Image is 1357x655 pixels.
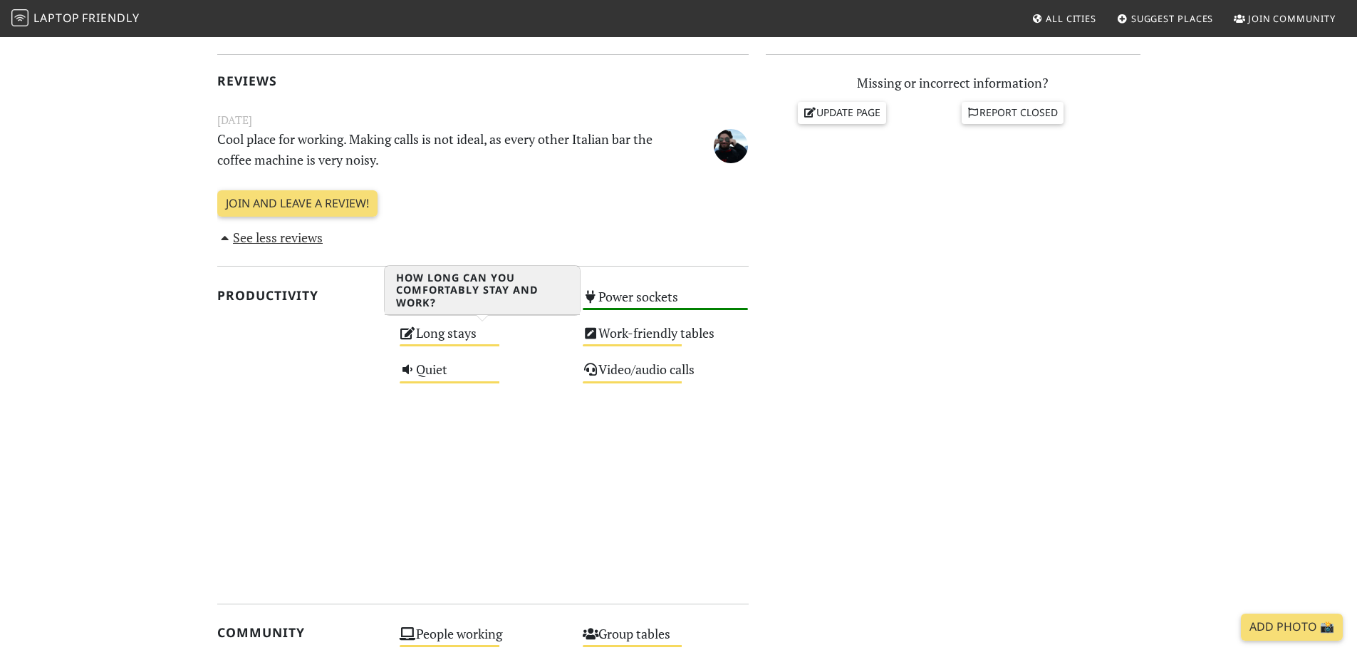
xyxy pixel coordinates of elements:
[714,129,748,163] img: 5466-riccardo.jpg
[1248,12,1336,25] span: Join Community
[217,229,323,246] a: See less reviews
[962,102,1064,123] a: Report closed
[391,358,574,394] div: Quiet
[82,10,139,26] span: Friendly
[385,266,580,315] h3: How long can you comfortably stay and work?
[33,10,80,26] span: Laptop
[1046,12,1096,25] span: All Cities
[11,6,140,31] a: LaptopFriendly LaptopFriendly
[798,102,886,123] a: Update page
[11,9,28,26] img: LaptopFriendly
[574,285,757,321] div: Power sockets
[1111,6,1220,31] a: Suggest Places
[391,321,574,358] div: Long stays
[766,73,1140,93] p: Missing or incorrect information?
[1131,12,1214,25] span: Suggest Places
[714,135,748,153] span: Riccardo Righi
[1026,6,1102,31] a: All Cities
[209,111,757,129] small: [DATE]
[217,288,383,303] h2: Productivity
[217,73,749,88] h2: Reviews
[217,190,378,217] a: Join and leave a review!
[574,321,757,358] div: Work-friendly tables
[574,358,757,394] div: Video/audio calls
[1228,6,1341,31] a: Join Community
[209,129,666,170] p: Cool place for working. Making calls is not ideal, as every other Italian bar the coffee machine ...
[217,625,383,640] h2: Community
